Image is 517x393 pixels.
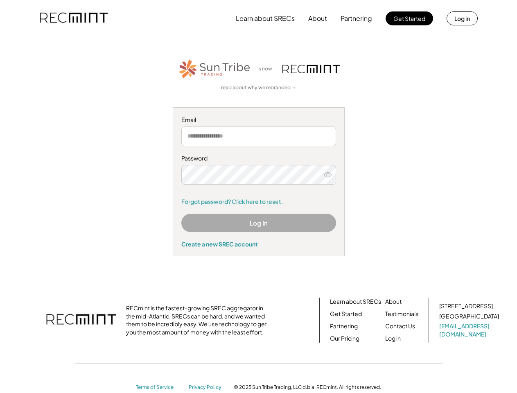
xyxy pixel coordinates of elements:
[46,306,116,334] img: recmint-logotype%403x.png
[181,240,336,248] div: Create a new SREC account
[178,58,251,80] img: STT_Horizontal_Logo%2B-%2BColor.png
[439,322,501,338] a: [EMAIL_ADDRESS][DOMAIN_NAME]
[136,384,181,391] a: Terms of Service
[385,310,418,318] a: Testimonials
[181,116,336,124] div: Email
[330,322,358,330] a: Partnering
[439,302,493,310] div: [STREET_ADDRESS]
[181,214,336,232] button: Log In
[221,84,296,91] a: read about why we rebranded →
[385,298,402,306] a: About
[330,334,359,343] a: Our Pricing
[330,298,381,306] a: Learn about SRECs
[255,65,278,72] div: is now
[181,154,336,163] div: Password
[447,11,478,25] button: Log in
[126,304,271,336] div: RECmint is the fastest-growing SREC aggregator in the mid-Atlantic. SRECs can be hard, and we wan...
[385,334,401,343] a: Log in
[189,384,226,391] a: Privacy Policy
[181,198,336,206] a: Forgot password? Click here to reset.
[439,312,499,321] div: [GEOGRAPHIC_DATA]
[234,384,381,391] div: © 2025 Sun Tribe Trading, LLC d.b.a. RECmint. All rights reserved.
[341,10,372,27] button: Partnering
[282,65,340,73] img: recmint-logotype%403x.png
[308,10,327,27] button: About
[236,10,295,27] button: Learn about SRECs
[40,5,108,32] img: recmint-logotype%403x.png
[330,310,362,318] a: Get Started
[386,11,433,25] button: Get Started
[385,322,415,330] a: Contact Us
